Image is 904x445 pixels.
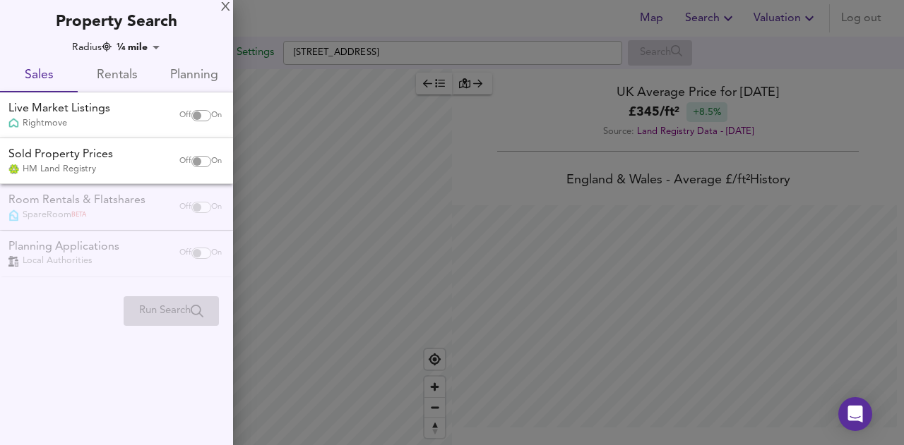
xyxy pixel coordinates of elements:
span: On [211,156,222,167]
div: Rightmove [8,117,110,130]
span: Off [179,110,191,121]
span: Off [179,156,191,167]
div: Please enable at least one data source to run a search [124,296,219,326]
div: X [221,3,230,13]
span: Planning [164,65,225,87]
div: Open Intercom Messenger [838,397,872,431]
div: Live Market Listings [8,101,110,117]
span: On [211,110,222,121]
div: Sold Property Prices [8,147,113,163]
img: Rightmove [8,118,19,130]
span: Rentals [86,65,147,87]
img: Land Registry [8,164,19,174]
div: Radius [72,40,112,54]
div: ¼ mile [112,40,165,54]
div: HM Land Registry [8,163,113,176]
span: Sales [8,65,69,87]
